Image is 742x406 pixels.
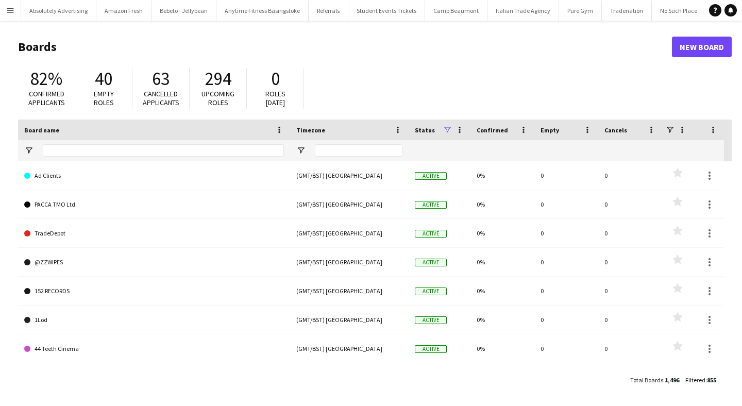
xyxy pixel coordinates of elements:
[24,219,284,248] a: TradeDepot
[630,376,663,384] span: Total Boards
[151,1,216,21] button: Bebeto - Jellybean
[604,126,627,134] span: Cancels
[296,126,325,134] span: Timezone
[205,67,231,90] span: 294
[598,161,662,190] div: 0
[24,126,59,134] span: Board name
[21,1,96,21] button: Absolutely Advertising
[598,306,662,334] div: 0
[602,1,652,21] button: Tradenation
[296,146,306,155] button: Open Filter Menu
[534,363,598,392] div: 0
[665,376,679,384] span: 1,496
[348,1,425,21] button: Student Events Tickets
[470,363,534,392] div: 0%
[470,248,534,276] div: 0%
[598,334,662,363] div: 0
[415,345,447,353] span: Active
[415,316,447,324] span: Active
[534,306,598,334] div: 0
[28,89,65,107] span: Confirmed applicants
[96,1,151,21] button: Amazon Fresh
[415,287,447,295] span: Active
[541,126,559,134] span: Empty
[415,201,447,209] span: Active
[265,89,285,107] span: Roles [DATE]
[534,277,598,305] div: 0
[534,334,598,363] div: 0
[598,363,662,392] div: 0
[425,1,487,21] button: Camp Beaumont
[290,190,409,218] div: (GMT/BST) [GEOGRAPHIC_DATA]
[315,144,402,157] input: Timezone Filter Input
[415,230,447,238] span: Active
[95,67,112,90] span: 40
[415,259,447,266] span: Active
[290,334,409,363] div: (GMT/BST) [GEOGRAPHIC_DATA]
[470,219,534,247] div: 0%
[477,126,508,134] span: Confirmed
[470,277,534,305] div: 0%
[24,161,284,190] a: Ad Clients
[598,190,662,218] div: 0
[94,89,114,107] span: Empty roles
[24,363,284,392] a: A & A
[707,376,716,384] span: 855
[598,277,662,305] div: 0
[534,190,598,218] div: 0
[652,1,706,21] button: No Such Place
[152,67,170,90] span: 63
[24,306,284,334] a: 1Lod
[43,144,284,157] input: Board name Filter Input
[470,306,534,334] div: 0%
[534,219,598,247] div: 0
[290,363,409,392] div: (GMT/BST) [GEOGRAPHIC_DATA]
[24,334,284,363] a: 44 Teeth Cinema
[271,67,280,90] span: 0
[598,219,662,247] div: 0
[598,248,662,276] div: 0
[290,248,409,276] div: (GMT/BST) [GEOGRAPHIC_DATA]
[630,370,679,390] div: :
[685,370,716,390] div: :
[290,161,409,190] div: (GMT/BST) [GEOGRAPHIC_DATA]
[470,334,534,363] div: 0%
[534,161,598,190] div: 0
[201,89,234,107] span: Upcoming roles
[559,1,602,21] button: Pure Gym
[487,1,559,21] button: Italian Trade Agency
[415,126,435,134] span: Status
[470,190,534,218] div: 0%
[18,39,672,55] h1: Boards
[290,277,409,305] div: (GMT/BST) [GEOGRAPHIC_DATA]
[24,146,33,155] button: Open Filter Menu
[143,89,179,107] span: Cancelled applicants
[24,190,284,219] a: PACCA TMO Ltd
[30,67,62,90] span: 82%
[672,37,732,57] a: New Board
[309,1,348,21] button: Referrals
[24,248,284,277] a: @ZZWIPES
[24,277,284,306] a: 152 RECORDS
[415,172,447,180] span: Active
[290,219,409,247] div: (GMT/BST) [GEOGRAPHIC_DATA]
[685,376,705,384] span: Filtered
[470,161,534,190] div: 0%
[534,248,598,276] div: 0
[216,1,309,21] button: Anytime Fitness Basingstoke
[290,306,409,334] div: (GMT/BST) [GEOGRAPHIC_DATA]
